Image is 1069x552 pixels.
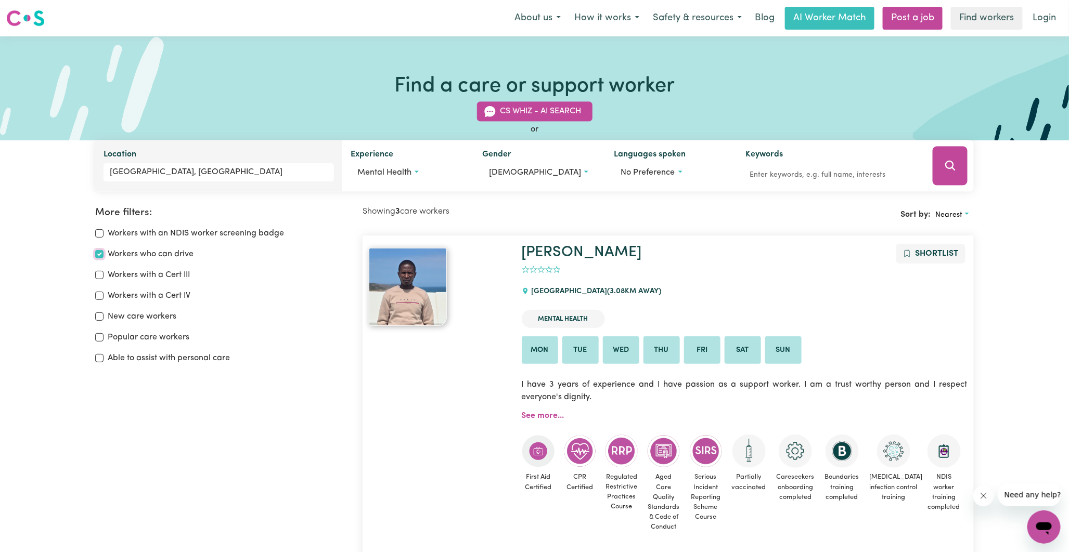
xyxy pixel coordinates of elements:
[998,483,1061,506] iframe: Message from company
[776,468,816,506] span: Careseekers onboarding completed
[394,74,675,99] h1: Find a care or support worker
[482,163,597,183] button: Worker gender preference
[6,7,63,16] span: Need any help?
[522,468,555,496] span: First Aid Certified
[1027,510,1061,544] iframe: Button to launch messaging window
[877,435,910,468] img: CS Academy: COVID-19 Infection Control Training course completed
[749,7,781,30] a: Blog
[522,264,561,276] div: add rating by typing an integer from 0 to 5 or pressing arrow keys
[931,207,974,223] button: Sort search results
[369,248,509,326] a: Thomas
[568,7,646,29] button: How it works
[732,435,766,468] img: Care and support worker has received 1 dose of the COVID-19 vaccine
[357,169,411,177] span: Mental health
[725,336,761,364] li: Available on Sat
[928,435,961,468] img: CS Academy: Introduction to NDIS Worker Training course completed
[647,468,681,536] span: Aged Care Quality Standards & Code of Conduct
[824,468,860,506] span: Boundaries training completed
[489,169,581,177] span: [DEMOGRAPHIC_DATA]
[369,248,447,326] img: View Thomas 's profile
[108,269,190,281] label: Workers with a Cert III
[621,169,675,177] span: No preference
[522,336,558,364] li: Available on Mon
[614,163,729,183] button: Worker language preferences
[108,352,230,364] label: Able to assist with personal care
[351,163,466,183] button: Worker experience options
[351,149,393,163] label: Experience
[108,310,176,323] label: New care workers
[689,468,723,526] span: Serious Incident Reporting Scheme Course
[522,278,667,306] div: [GEOGRAPHIC_DATA]
[883,7,943,30] a: Post a job
[765,336,802,364] li: Available on Sun
[6,6,45,30] a: Careseekers logo
[108,290,190,302] label: Workers with a Cert IV
[563,468,597,496] span: CPR Certified
[779,435,812,468] img: CS Academy: Careseekers Onboarding course completed
[607,287,661,295] span: ( 3.08 km away)
[395,207,400,216] b: 3
[1027,7,1063,30] a: Login
[108,248,194,260] label: Workers who can drive
[605,468,639,516] span: Regulated Restrictive Practices Course
[605,435,638,467] img: CS Academy: Regulated Restrictive Practices course completed
[973,485,994,506] iframe: Close message
[936,211,963,219] span: Nearest
[522,412,564,420] a: See more...
[933,147,967,186] button: Search
[916,249,959,258] span: Shortlist
[646,7,749,29] button: Safety & resources
[104,163,334,182] input: Enter a suburb
[522,245,642,260] a: [PERSON_NAME]
[785,7,874,30] a: AI Worker Match
[951,7,1023,30] a: Find workers
[927,468,961,516] span: NDIS worker training completed
[522,310,605,328] li: Mental Health
[563,435,597,468] img: Care and support worker has completed CPR Certification
[896,244,965,264] button: Add to shortlist
[522,435,555,468] img: Care and support worker has completed First Aid Certification
[647,435,680,468] img: CS Academy: Aged Care Quality Standards & Code of Conduct course completed
[731,468,767,496] span: Partially vaccinated
[746,149,783,163] label: Keywords
[901,211,931,219] span: Sort by:
[6,9,45,28] img: Careseekers logo
[363,207,668,217] h2: Showing care workers
[643,336,680,364] li: Available on Thu
[689,435,723,468] img: CS Academy: Serious Incident Reporting Scheme course completed
[477,102,593,122] button: CS Whiz - AI Search
[614,149,686,163] label: Languages spoken
[746,167,919,183] input: Enter keywords, e.g. full name, interests
[684,336,720,364] li: Available on Fri
[522,372,968,410] p: I have 3 years of experience and I have passion as a support worker. I am a trust worthy person a...
[826,435,859,468] img: CS Academy: Boundaries in care and support work course completed
[108,227,284,240] label: Workers with an NDIS worker screening badge
[108,331,189,344] label: Popular care workers
[104,149,136,163] label: Location
[869,468,919,506] span: [MEDICAL_DATA] infection control training
[482,149,511,163] label: Gender
[95,207,350,219] h2: More filters:
[603,336,639,364] li: Available on Wed
[95,124,974,136] div: or
[508,7,568,29] button: About us
[562,336,599,364] li: Available on Tue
